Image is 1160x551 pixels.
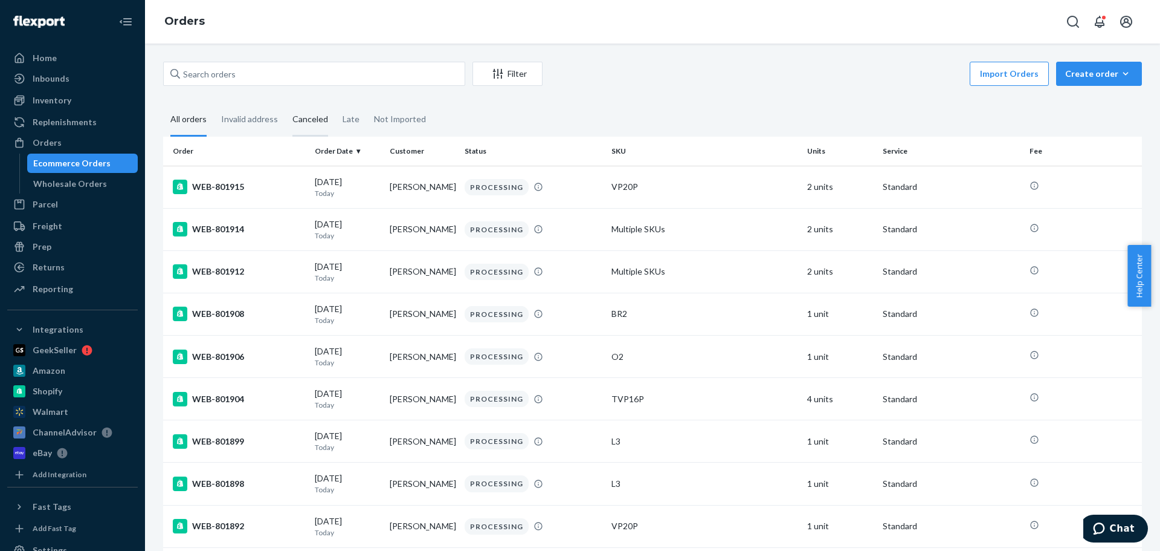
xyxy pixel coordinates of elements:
[7,468,138,482] a: Add Integration
[802,463,877,505] td: 1 unit
[883,393,1020,405] p: Standard
[7,341,138,360] a: GeekSeller
[385,250,460,293] td: [PERSON_NAME]
[802,293,877,335] td: 1 unit
[173,180,305,194] div: WEB-801915
[163,62,465,86] input: Search orders
[173,519,305,533] div: WEB-801892
[7,279,138,299] a: Reporting
[27,154,138,173] a: Ecommerce Orders
[460,137,607,166] th: Status
[315,472,380,495] div: [DATE]
[315,400,380,410] p: Today
[611,308,797,320] div: BR2
[611,520,797,532] div: VP20P
[7,320,138,339] button: Integrations
[164,15,205,28] a: Orders
[607,208,802,250] td: Multiple SKUs
[7,402,138,422] a: Walmart
[163,137,310,166] th: Order
[611,351,797,363] div: O2
[33,220,62,232] div: Freight
[7,217,138,236] a: Freight
[390,146,455,156] div: Customer
[385,378,460,420] td: [PERSON_NAME]
[611,181,797,193] div: VP20P
[292,103,328,137] div: Canceled
[883,266,1020,278] p: Standard
[173,307,305,321] div: WEB-801908
[802,208,877,250] td: 2 units
[33,283,73,295] div: Reporting
[33,116,97,128] div: Replenishments
[883,520,1020,532] p: Standard
[7,423,138,442] a: ChannelAdvisor
[1025,137,1142,166] th: Fee
[33,426,97,439] div: ChannelAdvisor
[7,382,138,401] a: Shopify
[607,250,802,293] td: Multiple SKUs
[802,420,877,463] td: 1 unit
[310,137,385,166] th: Order Date
[1127,245,1151,307] button: Help Center
[33,469,86,480] div: Add Integration
[315,345,380,368] div: [DATE]
[33,261,65,273] div: Returns
[7,112,138,132] a: Replenishments
[315,261,380,283] div: [DATE]
[33,447,52,459] div: eBay
[878,137,1025,166] th: Service
[33,324,83,336] div: Integrations
[33,406,68,418] div: Walmart
[7,91,138,110] a: Inventory
[13,16,65,28] img: Flexport logo
[33,385,62,397] div: Shopify
[315,442,380,452] p: Today
[465,518,529,535] div: PROCESSING
[315,315,380,325] p: Today
[1114,10,1138,34] button: Open account menu
[7,133,138,152] a: Orders
[315,188,380,198] p: Today
[802,505,877,547] td: 1 unit
[173,477,305,491] div: WEB-801898
[221,103,278,135] div: Invalid address
[883,181,1020,193] p: Standard
[883,223,1020,235] p: Standard
[343,103,359,135] div: Late
[611,435,797,448] div: L3
[607,137,802,166] th: SKU
[802,166,877,208] td: 2 units
[472,62,543,86] button: Filter
[33,178,107,190] div: Wholesale Orders
[465,264,529,280] div: PROCESSING
[970,62,1049,86] button: Import Orders
[33,501,71,513] div: Fast Tags
[173,434,305,449] div: WEB-801899
[7,237,138,256] a: Prep
[1056,62,1142,86] button: Create order
[173,264,305,279] div: WEB-801912
[1061,10,1085,34] button: Open Search Box
[385,463,460,505] td: [PERSON_NAME]
[33,52,57,64] div: Home
[315,303,380,325] div: [DATE]
[33,73,69,85] div: Inbounds
[315,484,380,495] p: Today
[7,69,138,88] a: Inbounds
[1065,68,1133,80] div: Create order
[385,420,460,463] td: [PERSON_NAME]
[802,137,877,166] th: Units
[7,361,138,380] a: Amazon
[7,497,138,517] button: Fast Tags
[1087,10,1112,34] button: Open notifications
[611,478,797,490] div: L3
[170,103,207,137] div: All orders
[173,222,305,236] div: WEB-801914
[33,94,71,106] div: Inventory
[465,221,529,238] div: PROCESSING
[33,157,111,169] div: Ecommerce Orders
[465,391,529,407] div: PROCESSING
[465,179,529,195] div: PROCESSING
